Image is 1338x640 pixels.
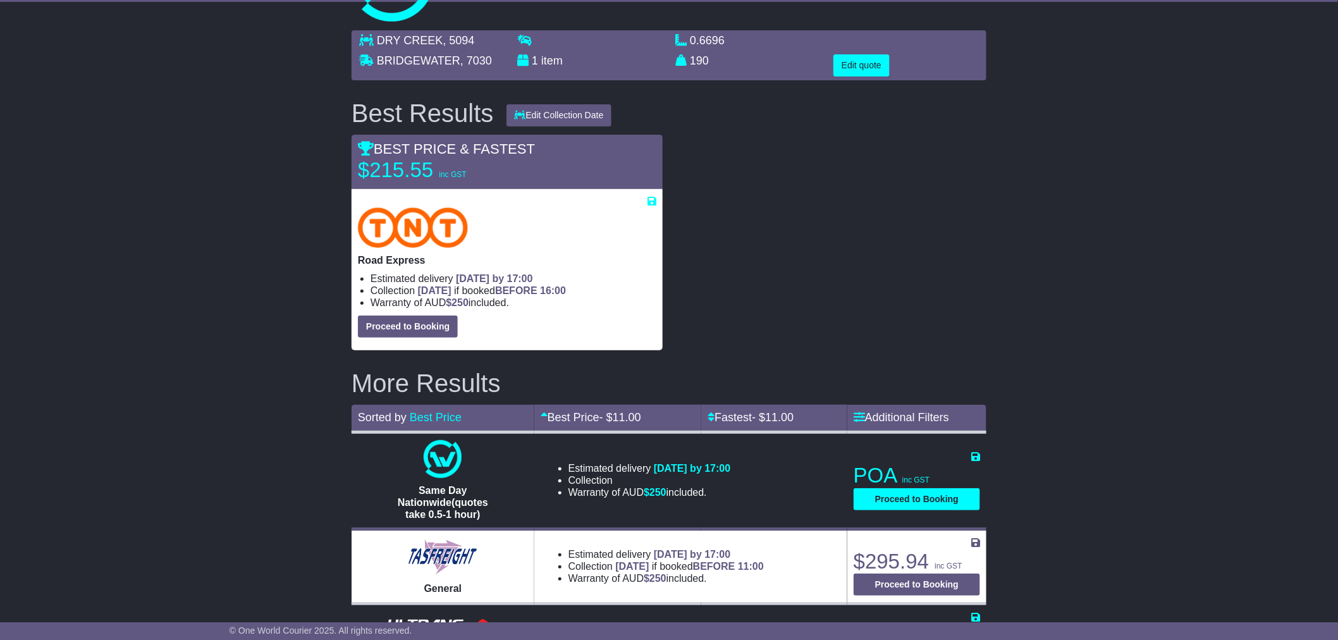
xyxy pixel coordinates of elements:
[644,573,666,584] span: $
[616,561,649,572] span: [DATE]
[377,54,460,67] span: BRIDGEWATER
[439,170,466,179] span: inc GST
[708,411,794,424] a: Fastest- $11.00
[424,583,462,594] span: General
[568,572,764,584] li: Warranty of AUD included.
[407,538,479,576] img: Tasfreight: General
[568,486,731,498] li: Warranty of AUD included.
[654,463,731,474] span: [DATE] by 17:00
[854,574,980,596] button: Proceed to Booking
[443,34,474,47] span: , 5094
[690,34,725,47] span: 0.6696
[765,411,794,424] span: 11.00
[398,485,488,520] span: Same Day Nationwide(quotes take 0.5-1 hour)
[541,411,641,424] a: Best Price- $11.00
[410,411,462,424] a: Best Price
[377,34,443,47] span: DRY CREEK
[424,440,462,478] img: One World Courier: Same Day Nationwide(quotes take 0.5-1 hour)
[568,548,764,560] li: Estimated delivery
[568,462,731,474] li: Estimated delivery
[854,411,949,424] a: Additional Filters
[935,562,962,570] span: inc GST
[358,411,407,424] span: Sorted by
[854,549,980,574] p: $295.94
[451,297,469,308] span: 250
[690,54,709,67] span: 190
[358,141,535,157] span: BEST PRICE & FASTEST
[616,561,764,572] span: if booked
[418,285,451,296] span: [DATE]
[446,297,469,308] span: $
[371,285,656,297] li: Collection
[568,474,731,486] li: Collection
[358,316,458,338] button: Proceed to Booking
[738,561,764,572] span: 11:00
[540,285,566,296] span: 16:00
[649,487,666,498] span: 250
[752,411,794,424] span: - $
[644,487,666,498] span: $
[371,297,656,309] li: Warranty of AUD included.
[418,285,566,296] span: if booked
[902,476,930,484] span: inc GST
[352,369,986,397] h2: More Results
[230,625,412,636] span: © One World Courier 2025. All rights reserved.
[833,54,890,77] button: Edit quote
[854,463,980,488] p: POA
[649,573,666,584] span: 250
[506,104,612,126] button: Edit Collection Date
[495,285,537,296] span: BEFORE
[568,560,764,572] li: Collection
[693,561,735,572] span: BEFORE
[358,207,468,248] img: TNT Domestic: Road Express
[358,157,516,183] p: $215.55
[456,273,533,284] span: [DATE] by 17:00
[460,54,492,67] span: , 7030
[654,549,731,560] span: [DATE] by 17:00
[371,273,656,285] li: Estimated delivery
[345,99,500,127] div: Best Results
[541,54,563,67] span: item
[854,488,980,510] button: Proceed to Booking
[599,411,641,424] span: - $
[532,54,538,67] span: 1
[613,411,641,424] span: 11.00
[358,254,656,266] p: Road Express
